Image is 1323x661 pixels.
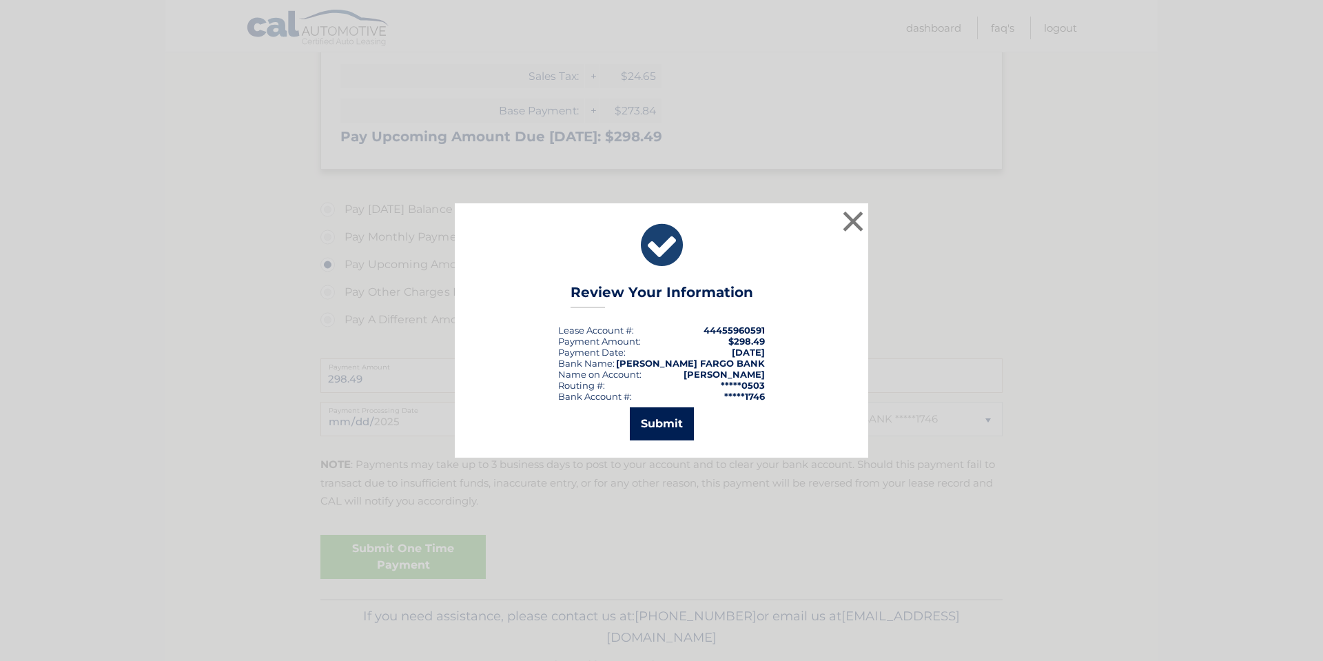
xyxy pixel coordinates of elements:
[558,391,632,402] div: Bank Account #:
[728,336,765,347] span: $298.49
[571,284,753,308] h3: Review Your Information
[630,407,694,440] button: Submit
[558,336,641,347] div: Payment Amount:
[616,358,765,369] strong: [PERSON_NAME] FARGO BANK
[558,347,626,358] div: :
[558,369,642,380] div: Name on Account:
[558,358,615,369] div: Bank Name:
[684,369,765,380] strong: [PERSON_NAME]
[704,325,765,336] strong: 44455960591
[558,325,634,336] div: Lease Account #:
[839,207,867,235] button: ×
[732,347,765,358] span: [DATE]
[558,380,605,391] div: Routing #:
[558,347,624,358] span: Payment Date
